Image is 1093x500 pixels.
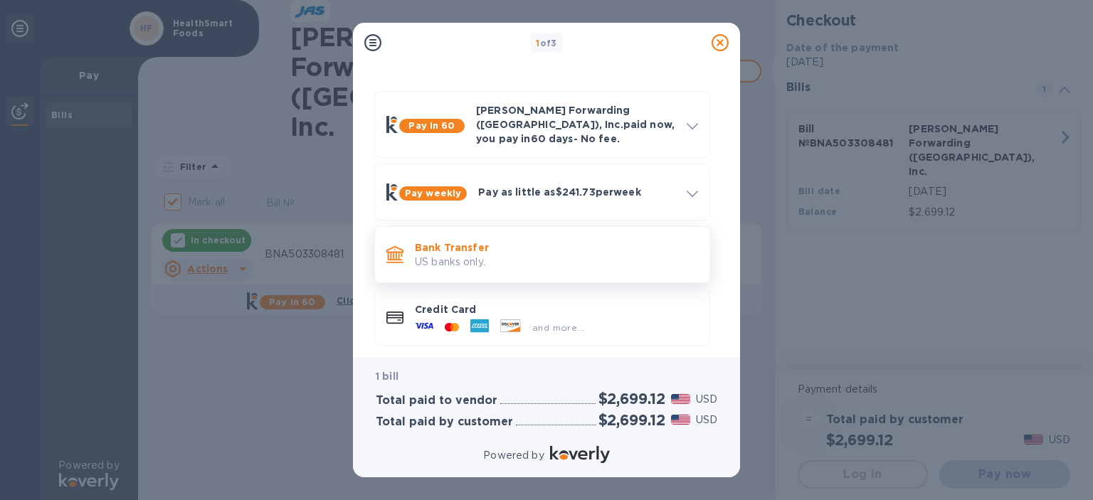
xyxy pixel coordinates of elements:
p: [PERSON_NAME] Forwarding ([GEOGRAPHIC_DATA]), Inc. paid now, you pay in 60 days - No fee. [476,103,675,146]
span: and more... [532,322,584,333]
img: Logo [550,446,610,463]
p: Powered by [483,448,544,463]
h3: Total paid by customer [376,415,513,429]
p: Credit Card [415,302,698,317]
h3: Total paid to vendor [376,394,497,408]
img: USD [671,415,690,425]
p: Pay as little as $241.73 per week [478,185,675,199]
p: USD [696,392,717,407]
b: of 3 [536,38,557,48]
b: Pay in 60 [408,120,455,131]
p: USD [696,413,717,427]
h2: $2,699.12 [598,411,665,429]
h2: $2,699.12 [598,390,665,408]
p: US banks only. [415,255,698,270]
img: USD [671,394,690,404]
span: 1 [536,38,539,48]
p: Bank Transfer [415,240,698,255]
b: Pay weekly [405,188,461,198]
b: 1 bill [376,371,398,382]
